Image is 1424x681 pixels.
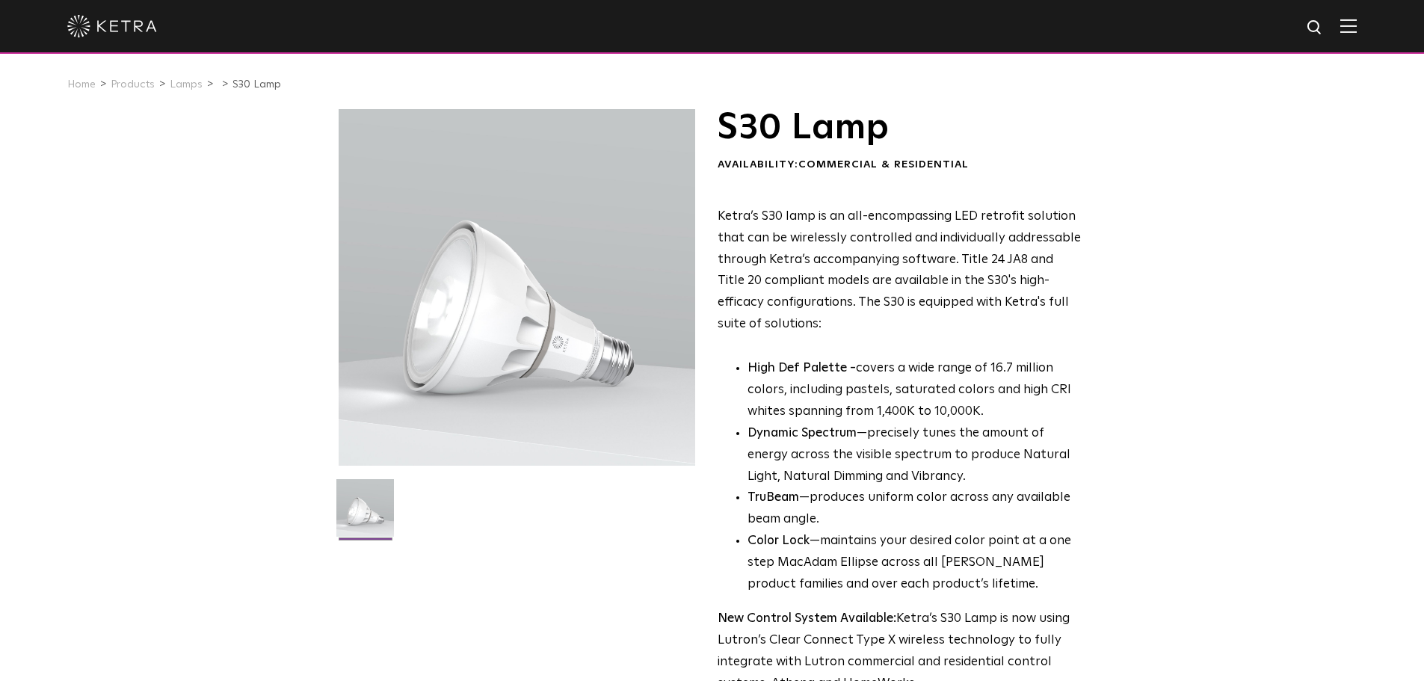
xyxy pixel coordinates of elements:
[748,362,856,375] strong: High Def Palette -
[232,79,281,90] a: S30 Lamp
[748,491,799,504] strong: TruBeam
[798,159,969,170] span: Commercial & Residential
[1306,19,1325,37] img: search icon
[170,79,203,90] a: Lamps
[718,158,1082,173] div: Availability:
[718,612,896,625] strong: New Control System Available:
[718,210,1081,330] span: Ketra’s S30 lamp is an all-encompassing LED retrofit solution that can be wirelessly controlled a...
[748,427,857,440] strong: Dynamic Spectrum
[336,479,394,548] img: S30-Lamp-Edison-2021-Web-Square
[1340,19,1357,33] img: Hamburger%20Nav.svg
[111,79,155,90] a: Products
[748,358,1082,423] p: covers a wide range of 16.7 million colors, including pastels, saturated colors and high CRI whit...
[748,423,1082,488] li: —precisely tunes the amount of energy across the visible spectrum to produce Natural Light, Natur...
[718,109,1082,147] h1: S30 Lamp
[748,531,1082,596] li: —maintains your desired color point at a one step MacAdam Ellipse across all [PERSON_NAME] produc...
[748,534,810,547] strong: Color Lock
[67,79,96,90] a: Home
[748,487,1082,531] li: —produces uniform color across any available beam angle.
[67,15,157,37] img: ketra-logo-2019-white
